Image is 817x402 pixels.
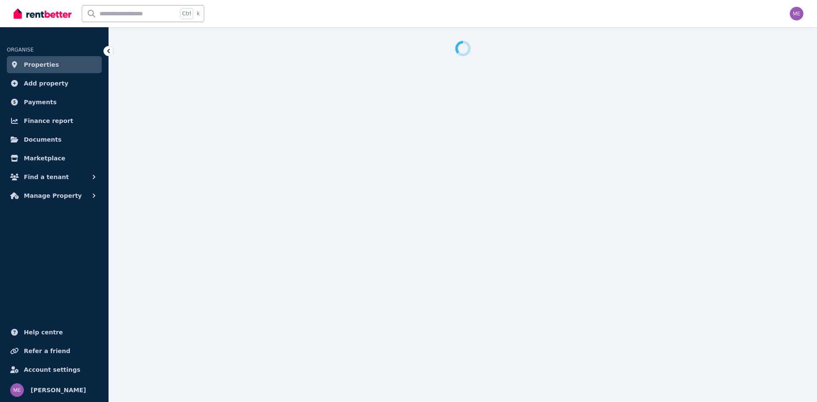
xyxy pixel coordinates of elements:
[24,191,82,201] span: Manage Property
[24,97,57,107] span: Payments
[7,131,102,148] a: Documents
[7,324,102,341] a: Help centre
[7,361,102,378] a: Account settings
[24,153,65,163] span: Marketplace
[790,7,803,20] img: Melinda Enriquez
[180,8,193,19] span: Ctrl
[14,7,71,20] img: RentBetter
[24,346,70,356] span: Refer a friend
[24,134,62,145] span: Documents
[7,94,102,111] a: Payments
[7,47,34,53] span: ORGANISE
[24,327,63,337] span: Help centre
[24,116,73,126] span: Finance report
[24,60,59,70] span: Properties
[7,150,102,167] a: Marketplace
[31,385,86,395] span: [PERSON_NAME]
[10,383,24,397] img: Melinda Enriquez
[7,187,102,204] button: Manage Property
[7,342,102,359] a: Refer a friend
[197,10,200,17] span: k
[7,112,102,129] a: Finance report
[24,172,69,182] span: Find a tenant
[24,365,80,375] span: Account settings
[7,75,102,92] a: Add property
[24,78,69,88] span: Add property
[7,168,102,185] button: Find a tenant
[7,56,102,73] a: Properties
